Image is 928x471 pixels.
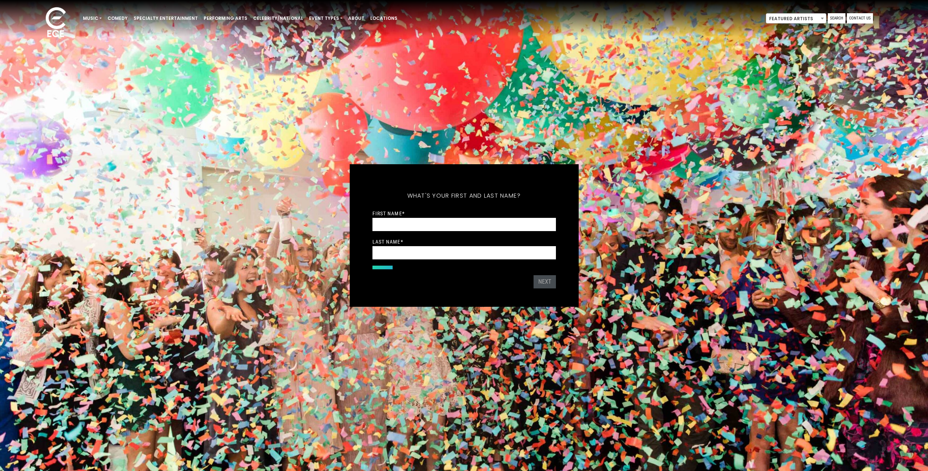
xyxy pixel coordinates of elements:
h5: What's your first and last name? [372,183,556,209]
label: Last Name [372,238,403,245]
span: Featured Artists [766,13,826,24]
a: About [345,12,367,25]
a: Event Types [306,12,345,25]
a: Contact Us [847,13,873,24]
a: Specialty Entertainment [131,12,201,25]
a: Music [80,12,105,25]
span: Featured Artists [766,14,826,24]
a: Comedy [105,12,131,25]
a: Locations [367,12,400,25]
img: ece_new_logo_whitev2-1.png [37,5,74,41]
a: Search [828,13,845,24]
a: Performing Arts [201,12,250,25]
a: Celebrity/National [250,12,306,25]
label: First Name [372,210,405,217]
